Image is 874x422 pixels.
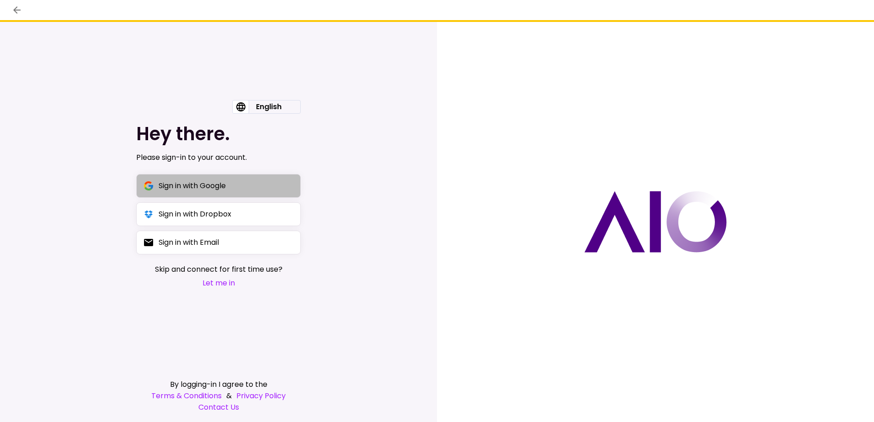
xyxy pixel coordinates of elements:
[136,174,301,198] button: Sign in with Google
[155,264,282,275] span: Skip and connect for first time use?
[151,390,222,401] a: Terms & Conditions
[155,277,282,289] button: Let me in
[136,390,301,401] div: &
[9,2,25,18] button: back
[159,208,231,220] div: Sign in with Dropbox
[136,152,301,163] div: Please sign-in to your account.
[136,123,301,145] h1: Hey there.
[136,231,301,254] button: Sign in with Email
[159,237,219,248] div: Sign in with Email
[249,100,289,113] div: English
[136,379,301,390] div: By logging-in I agree to the
[159,180,226,191] div: Sign in with Google
[136,202,301,226] button: Sign in with Dropbox
[584,191,727,253] img: AIO logo
[136,401,301,413] a: Contact Us
[236,390,286,401] a: Privacy Policy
